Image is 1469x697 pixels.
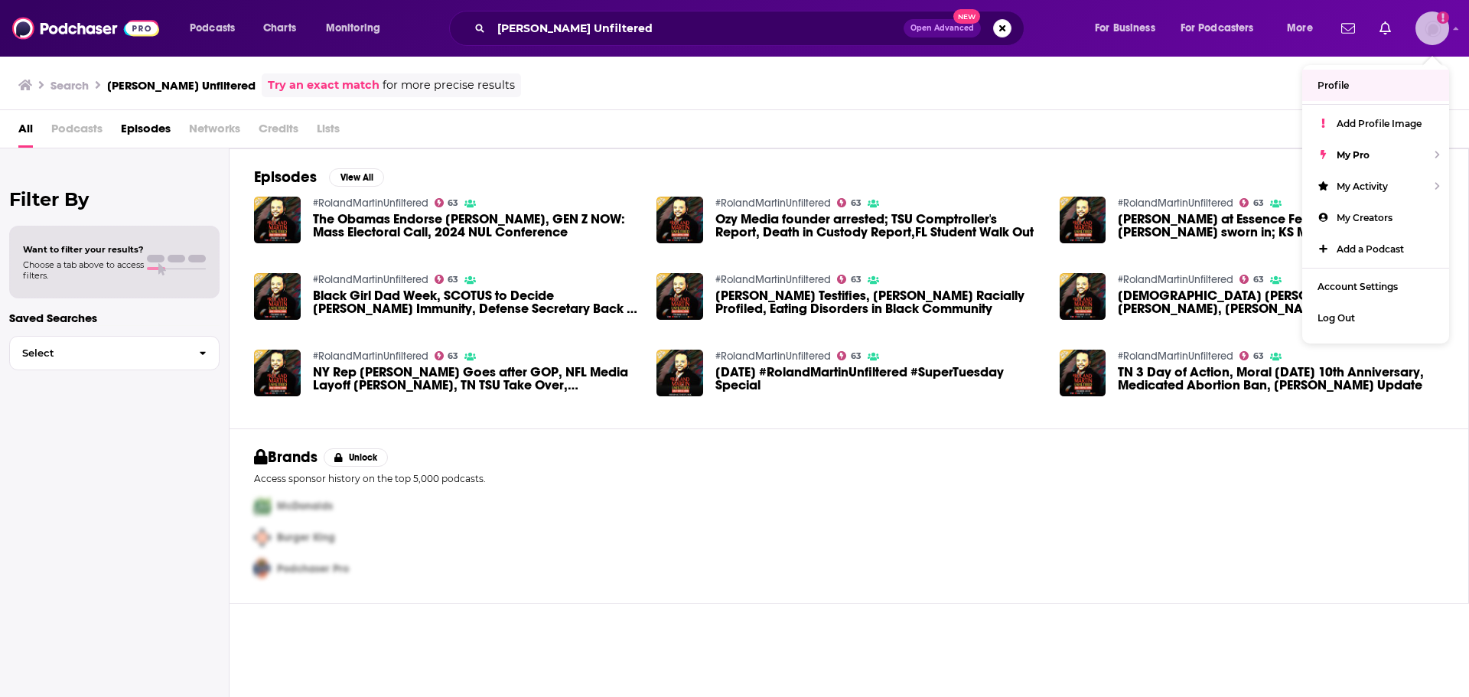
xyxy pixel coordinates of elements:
[715,197,831,210] a: #RolandMartinUnfiltered
[1337,181,1388,192] span: My Activity
[1415,11,1449,45] span: Logged in as rarjune
[1118,213,1444,239] a: Roland at Essence Fest 2022; Ketanji Brown Jackson sworn in; KS Man sentence for hate crime
[254,197,301,243] img: The Obamas Endorse Kamala Harris, GEN Z NOW: Mass Electoral Call, 2024 NUL Conference
[715,289,1041,315] a: Aaron Dean Testifies, Mark Curry Racially Profiled, Eating Disorders in Black Community
[851,200,862,207] span: 63
[1415,11,1449,45] img: User Profile
[1095,18,1155,39] span: For Business
[254,168,384,187] a: EpisodesView All
[715,213,1041,239] span: Ozy Media founder arrested; TSU Comptroller's Report, Death in Custody Report,FL Student Walk Out
[254,273,301,320] img: Black Girl Dad Week, SCOTUS to Decide Trump's Immunity, Defense Secretary Back In Hospital
[9,336,220,370] button: Select
[253,16,305,41] a: Charts
[313,289,639,315] span: Black Girl Dad Week, SCOTUS to Decide [PERSON_NAME] Immunity, Defense Secretary Back In Hospital
[656,197,703,243] img: Ozy Media founder arrested; TSU Comptroller's Report, Death in Custody Report,FL Student Walk Out
[324,448,389,467] button: Unlock
[435,351,459,360] a: 63
[248,553,277,585] img: Third Pro Logo
[1060,350,1106,396] img: TN 3 Day of Action, Moral Monday 10th Anniversary, Medicated Abortion Ban, Jajuan Henderson Update
[313,213,639,239] a: The Obamas Endorse Kamala Harris, GEN Z NOW: Mass Electoral Call, 2024 NUL Conference
[1239,198,1264,207] a: 63
[313,366,639,392] a: NY Rep Bowman Goes after GOP, NFL Media Layoff Jim Trotter, TN TSU Take Over, Erica Savage Farewell
[1084,16,1174,41] button: open menu
[1118,273,1233,286] a: #RolandMartinUnfiltered
[715,350,831,363] a: #RolandMartinUnfiltered
[51,116,103,148] span: Podcasts
[9,311,220,325] p: Saved Searches
[277,531,335,544] span: Burger King
[1302,65,1449,344] ul: Show profile menu
[254,473,1444,484] p: Access sponsor history on the top 5,000 podcasts.
[1060,197,1106,243] img: Roland at Essence Fest 2022; Ketanji Brown Jackson sworn in; KS Man sentence for hate crime
[277,500,333,513] span: McDonalds
[715,366,1041,392] a: 3.3.20 #RolandMartinUnfiltered #SuperTuesday Special
[248,490,277,522] img: First Pro Logo
[1118,289,1444,315] span: [DEMOGRAPHIC_DATA] [PERSON_NAME], [PERSON_NAME], [PERSON_NAME], [PERSON_NAME] from Global HOPE Forum
[329,168,384,187] button: View All
[715,273,831,286] a: #RolandMartinUnfiltered
[268,77,379,94] a: Try an exact match
[1253,200,1264,207] span: 63
[1302,271,1449,302] a: Account Settings
[121,116,171,148] a: Episodes
[910,24,974,32] span: Open Advanced
[1302,70,1449,101] a: Profile
[448,276,458,283] span: 63
[179,16,255,41] button: open menu
[1239,351,1264,360] a: 63
[1060,273,1106,320] img: Bishop TD Jakes, Andrew Young, Angela Yee, Willie Jolley from Global HOPE Forum
[656,350,703,396] img: 3.3.20 #RolandMartinUnfiltered #SuperTuesday Special
[656,273,703,320] img: Aaron Dean Testifies, Mark Curry Racially Profiled, Eating Disorders in Black Community
[1337,118,1422,129] span: Add Profile Image
[23,259,144,281] span: Choose a tab above to access filters.
[12,14,159,43] img: Podchaser - Follow, Share and Rate Podcasts
[715,289,1041,315] span: [PERSON_NAME] Testifies, [PERSON_NAME] Racially Profiled, Eating Disorders in Black Community
[313,197,428,210] a: #RolandMartinUnfiltered
[1302,108,1449,139] a: Add Profile Image
[435,275,459,284] a: 63
[254,448,318,467] h2: Brands
[23,244,144,255] span: Want to filter your results?
[1181,18,1254,39] span: For Podcasters
[1118,197,1233,210] a: #RolandMartinUnfiltered
[1302,233,1449,265] a: Add a Podcast
[1335,15,1361,41] a: Show notifications dropdown
[851,276,862,283] span: 63
[9,188,220,210] h2: Filter By
[1253,353,1264,360] span: 63
[315,16,400,41] button: open menu
[491,16,904,41] input: Search podcasts, credits, & more...
[1318,80,1349,91] span: Profile
[1302,202,1449,233] a: My Creators
[953,9,981,24] span: New
[1287,18,1313,39] span: More
[1118,289,1444,315] a: Bishop TD Jakes, Andrew Young, Angela Yee, Willie Jolley from Global HOPE Forum
[448,200,458,207] span: 63
[851,353,862,360] span: 63
[1337,212,1392,223] span: My Creators
[837,351,862,360] a: 63
[464,11,1039,46] div: Search podcasts, credits, & more...
[1415,11,1449,45] button: Show profile menu
[904,19,981,37] button: Open AdvancedNew
[50,78,89,93] h3: Search
[18,116,33,148] a: All
[1171,16,1276,41] button: open menu
[313,366,639,392] span: NY Rep [PERSON_NAME] Goes after GOP, NFL Media Layoff [PERSON_NAME], TN TSU Take Over, [PERSON_NA...
[313,289,639,315] a: Black Girl Dad Week, SCOTUS to Decide Trump's Immunity, Defense Secretary Back In Hospital
[1337,149,1370,161] span: My Pro
[1118,366,1444,392] span: TN 3 Day of Action, Moral [DATE] 10th Anniversary, Medicated Abortion Ban, [PERSON_NAME] Update
[1118,366,1444,392] a: TN 3 Day of Action, Moral Monday 10th Anniversary, Medicated Abortion Ban, Jajuan Henderson Update
[326,18,380,39] span: Monitoring
[1253,276,1264,283] span: 63
[1118,213,1444,239] span: [PERSON_NAME] at Essence Fest 2022; [PERSON_NAME] sworn in; KS Man sentence for hate crime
